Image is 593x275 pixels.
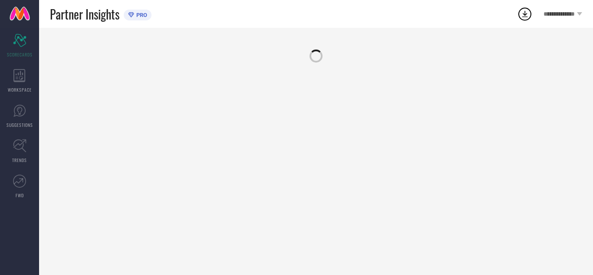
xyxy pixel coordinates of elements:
span: SUGGESTIONS [7,122,33,128]
span: FWD [16,192,24,199]
div: Open download list [517,6,533,22]
span: PRO [134,12,147,18]
span: SCORECARDS [7,51,33,58]
span: Partner Insights [50,5,119,23]
span: WORKSPACE [8,86,32,93]
span: TRENDS [12,157,27,163]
